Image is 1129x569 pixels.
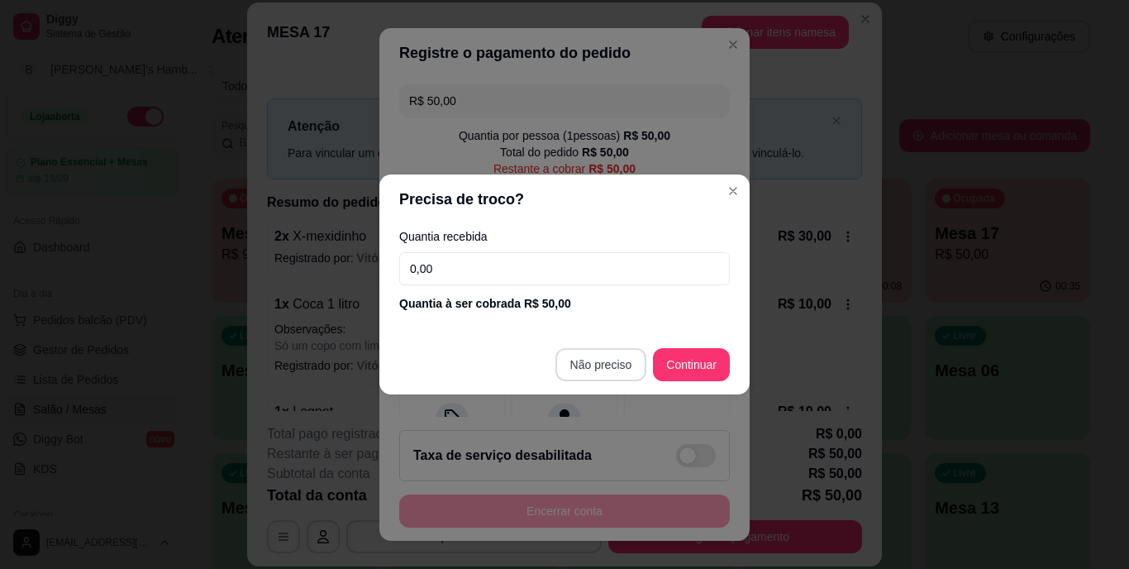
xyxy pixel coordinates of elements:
label: Quantia recebida [399,231,730,242]
button: Não preciso [555,348,647,381]
div: Quantia à ser cobrada R$ 50,00 [399,295,730,312]
button: Continuar [653,348,730,381]
header: Precisa de troco? [379,175,750,224]
button: Close [720,178,746,204]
